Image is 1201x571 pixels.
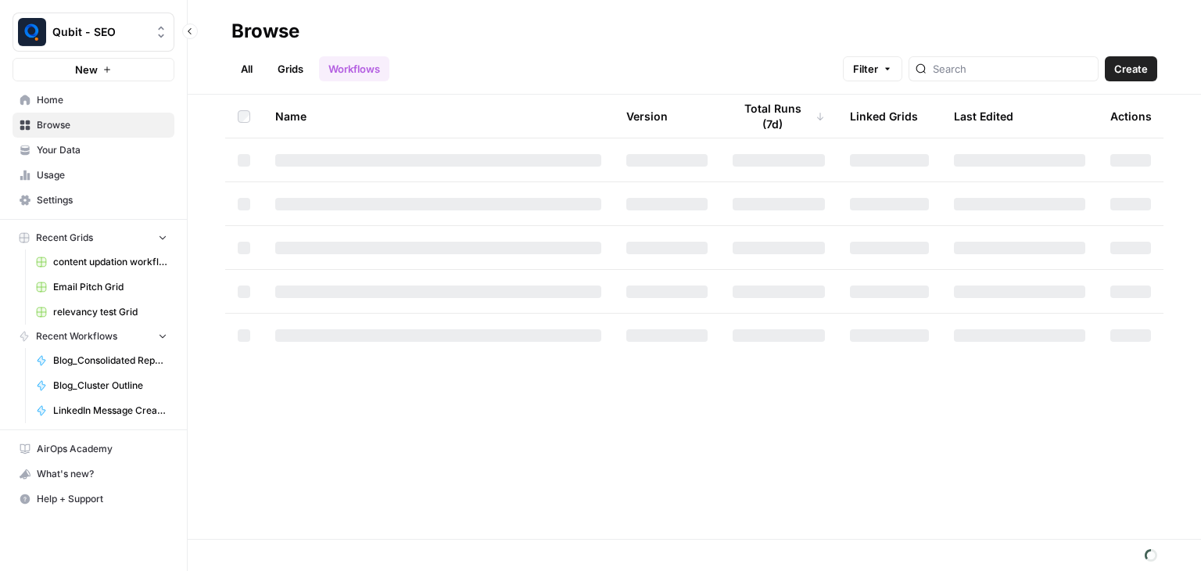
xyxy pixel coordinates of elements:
span: Blog_Cluster Outline [53,379,167,393]
a: Email Pitch Grid [29,275,174,300]
button: Filter [843,56,902,81]
div: Total Runs (7d) [733,95,825,138]
a: Settings [13,188,174,213]
span: relevancy test Grid [53,305,167,319]
span: Usage [37,168,167,182]
span: Recent Grids [36,231,93,245]
span: Email Pitch Grid [53,280,167,294]
a: Workflows [319,56,389,81]
span: Home [37,93,167,107]
button: Create [1105,56,1157,81]
span: Recent Workflows [36,329,117,343]
a: Browse [13,113,174,138]
div: Actions [1110,95,1152,138]
a: content updation workflow [29,250,174,275]
span: New [75,62,98,77]
div: Linked Grids [850,95,918,138]
button: Workspace: Qubit - SEO [13,13,174,52]
span: Qubit - SEO [52,24,147,40]
div: Browse [231,19,299,44]
div: Last Edited [954,95,1013,138]
a: relevancy test Grid [29,300,174,325]
span: Filter [853,61,878,77]
span: Help + Support [37,492,167,506]
button: Recent Grids [13,226,174,250]
a: All [231,56,262,81]
div: Name [275,95,601,138]
div: Version [626,95,668,138]
span: Your Data [37,143,167,157]
input: Search [933,61,1092,77]
button: New [13,58,174,81]
button: Recent Workflows [13,325,174,348]
a: AirOps Academy [13,436,174,461]
button: What's new? [13,461,174,487]
button: Help + Support [13,487,174,512]
a: Your Data [13,138,174,163]
span: Settings [37,193,167,207]
a: LinkedIn Message Creator M&A - Phase 3 [29,398,174,423]
span: AirOps Academy [37,442,167,456]
a: Grids [268,56,313,81]
img: Qubit - SEO Logo [18,18,46,46]
span: Blog_Consolidated Report V3 [53,354,167,368]
span: Create [1114,61,1148,77]
a: Usage [13,163,174,188]
div: What's new? [13,462,174,486]
a: Blog_Cluster Outline [29,373,174,398]
span: Browse [37,118,167,132]
a: Blog_Consolidated Report V3 [29,348,174,373]
a: Home [13,88,174,113]
span: content updation workflow [53,255,167,269]
span: LinkedIn Message Creator M&A - Phase 3 [53,404,167,418]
